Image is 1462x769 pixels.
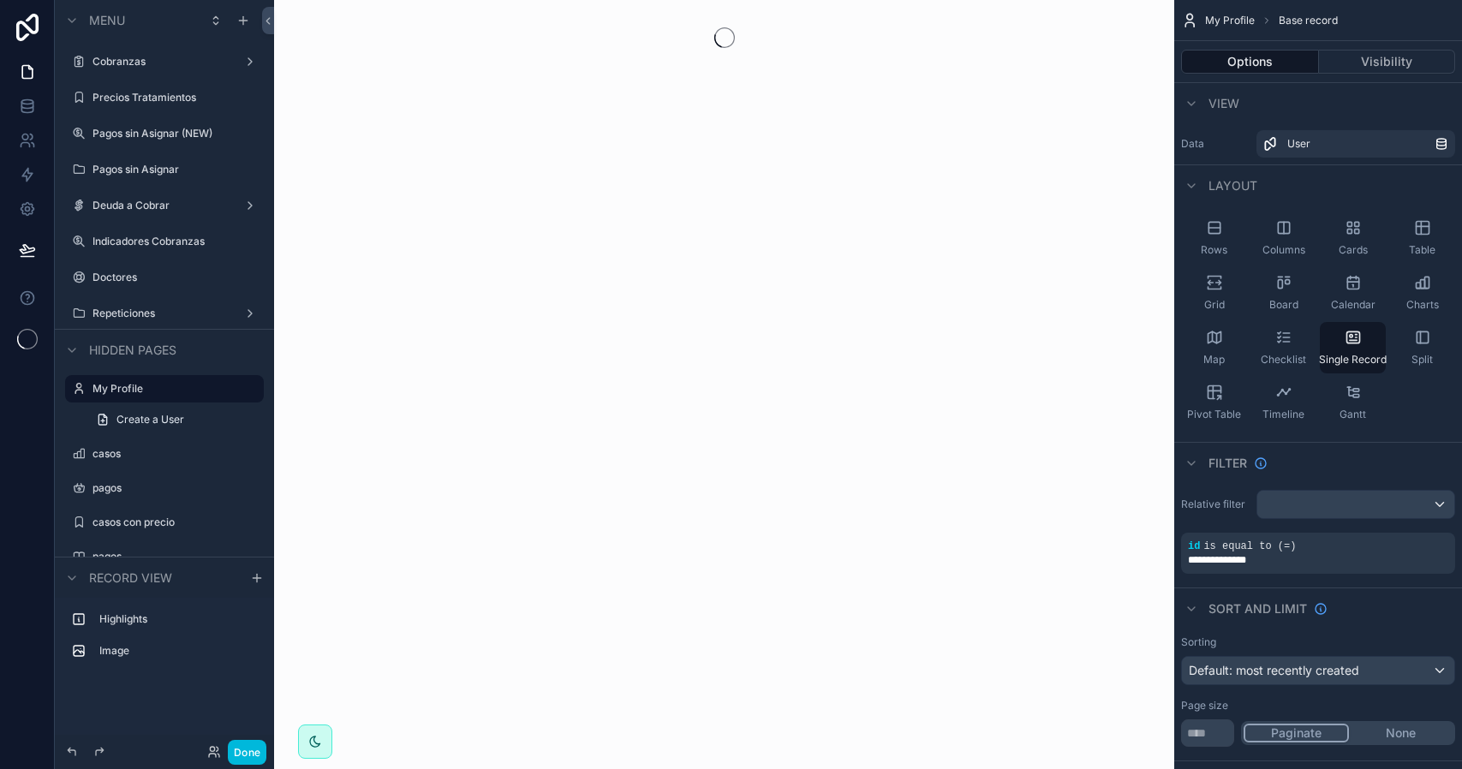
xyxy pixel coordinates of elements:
[1331,298,1375,312] span: Calendar
[1181,635,1216,649] label: Sorting
[92,516,254,529] label: casos con precio
[1261,353,1306,367] span: Checklist
[92,163,254,176] label: Pagos sin Asignar
[1250,267,1316,319] button: Board
[92,382,254,396] label: My Profile
[1389,322,1455,373] button: Split
[1339,243,1368,257] span: Cards
[228,740,266,765] button: Done
[1208,455,1247,472] span: Filter
[92,235,254,248] label: Indicadores Cobranzas
[1203,353,1225,367] span: Map
[1320,322,1386,373] button: Single Record
[1181,50,1319,74] button: Options
[89,342,176,359] span: Hidden pages
[1203,540,1296,552] span: is equal to (=)
[99,612,250,626] label: Highlights
[1181,212,1247,264] button: Rows
[92,481,254,495] label: pagos
[1181,699,1228,712] label: Page size
[92,447,254,461] label: casos
[116,413,184,426] span: Create a User
[1201,243,1227,257] span: Rows
[1319,353,1387,367] span: Single Record
[92,55,230,69] label: Cobranzas
[1208,177,1257,194] span: Layout
[55,598,274,682] div: scrollable content
[1340,408,1366,421] span: Gantt
[1244,724,1349,742] button: Paginate
[1181,267,1247,319] button: Grid
[1320,377,1386,428] button: Gantt
[92,271,254,284] label: Doctores
[1319,50,1456,74] button: Visibility
[86,406,264,433] a: Create a User
[1409,243,1435,257] span: Table
[1349,724,1453,742] button: None
[1320,267,1386,319] button: Calendar
[89,569,172,587] span: Record view
[92,307,230,320] label: Repeticiones
[1411,353,1433,367] span: Split
[89,12,125,29] span: Menu
[1181,322,1247,373] button: Map
[1269,298,1298,312] span: Board
[1250,212,1316,264] button: Columns
[1262,243,1305,257] span: Columns
[1406,298,1439,312] span: Charts
[1279,14,1338,27] span: Base record
[1389,267,1455,319] button: Charts
[1250,377,1316,428] button: Timeline
[1262,408,1304,421] span: Timeline
[1208,95,1239,112] span: View
[1287,137,1310,151] span: User
[1187,408,1241,421] span: Pivot Table
[1320,212,1386,264] button: Cards
[1181,656,1455,685] button: Default: most recently created
[1181,137,1250,151] label: Data
[1208,600,1307,617] span: Sort And Limit
[1188,540,1200,552] span: id
[92,91,254,104] label: Precios Tratamientos
[1204,298,1225,312] span: Grid
[92,127,254,140] label: Pagos sin Asignar (NEW)
[1181,498,1250,511] label: Relative filter
[99,644,250,658] label: Image
[1250,322,1316,373] button: Checklist
[1205,14,1255,27] span: My Profile
[92,199,230,212] label: Deuda a Cobrar
[1181,377,1247,428] button: Pivot Table
[1256,130,1455,158] a: User
[92,550,254,563] label: pagos
[1389,212,1455,264] button: Table
[1189,663,1359,677] span: Default: most recently created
